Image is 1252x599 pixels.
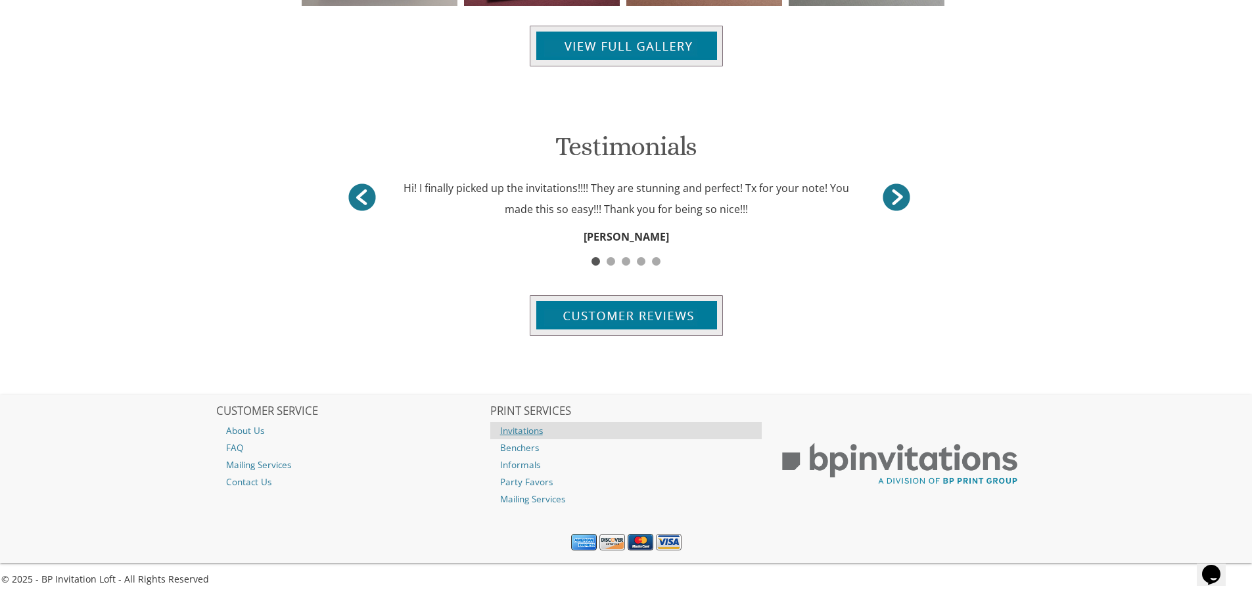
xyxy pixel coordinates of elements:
[216,422,488,439] a: About Us
[216,439,488,456] a: FAQ
[339,226,913,247] div: [PERSON_NAME]
[588,247,603,260] a: 1
[216,405,488,418] h2: CUSTOMER SERVICE
[490,422,762,439] a: Invitations
[346,181,379,214] a: >
[490,439,762,456] a: Benchers
[339,132,913,171] h1: Testimonials
[216,473,488,491] a: Contact Us
[490,405,762,418] h2: PRINT SERVICES
[490,456,762,473] a: Informals
[599,534,625,551] img: Discover
[1197,546,1239,586] iframe: chat widget
[649,247,664,260] a: 5
[216,456,488,473] a: Mailing Services
[396,178,855,220] div: Hi! I finally picked up the invitations!!!! They are stunning and perfect! Tx for your note! You ...
[652,257,661,266] span: 5
[571,534,597,551] img: American Express
[618,247,634,260] a: 3
[622,257,630,266] span: 3
[634,247,649,260] a: 4
[490,491,762,508] a: Mailing Services
[603,247,618,260] a: 2
[628,534,653,551] img: MasterCard
[530,295,723,336] img: customer-reviews-btn.jpg
[880,181,913,214] a: <
[764,431,1036,497] img: BP Print Group
[656,534,682,551] img: Visa
[490,473,762,491] a: Party Favors
[637,257,645,266] span: 4
[607,257,615,266] span: 2
[591,257,600,266] span: 1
